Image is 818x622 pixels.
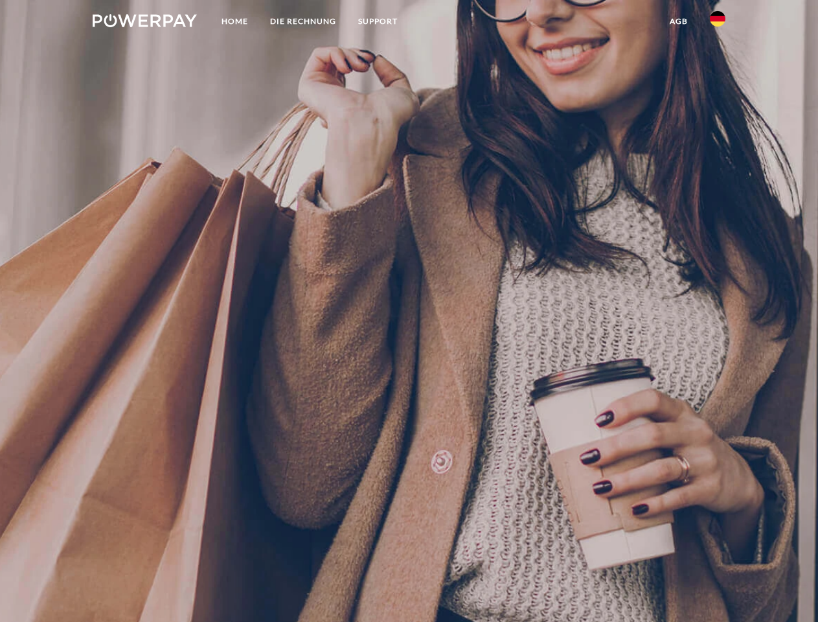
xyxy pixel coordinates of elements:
[710,11,725,27] img: de
[93,14,197,27] img: logo-powerpay-white.svg
[659,10,699,33] a: agb
[347,10,409,33] a: SUPPORT
[259,10,347,33] a: DIE RECHNUNG
[210,10,259,33] a: Home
